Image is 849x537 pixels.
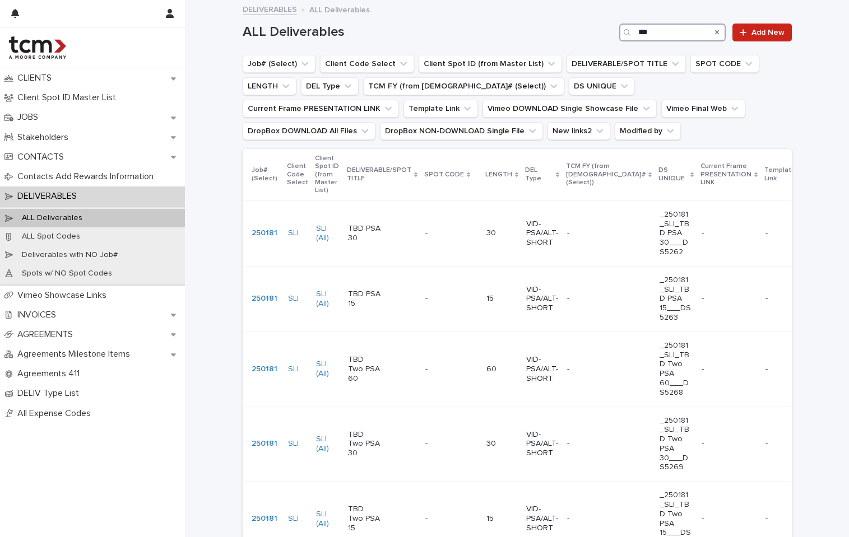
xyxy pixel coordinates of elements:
[766,292,770,303] p: -
[567,55,686,73] button: DELIVERABLE/SPOT TITLE
[419,55,562,73] button: Client Spot ID (from Master List)
[13,171,163,182] p: Contacts Add Rewards Information
[13,408,100,419] p: All Expense Codes
[567,514,600,524] p: -
[425,512,430,524] p: -
[569,77,635,95] button: DS UNIQUE
[732,24,791,41] a: Add New
[243,24,615,40] h1: ALL Deliverables
[702,512,706,524] p: -
[766,437,770,449] p: -
[425,362,430,374] p: -
[309,3,370,15] p: ALL Deliverables
[567,294,600,303] p: -
[13,250,127,260] p: Deliverables with NO Job#
[526,505,558,533] p: VID-PSA/ALT-SHORT
[567,439,600,449] p: -
[287,160,308,189] p: Client Code Select
[363,77,564,95] button: TCM FY (from Job# (Select))
[301,77,359,95] button: DEL Type
[567,365,600,374] p: -
[526,430,558,458] p: VID-PSA/ALT-SHORT
[348,505,381,533] p: TBD Two PSA 15
[288,365,299,374] a: SLI
[288,228,299,238] a: SLI
[658,164,688,185] p: DS UNIQUE
[316,435,339,454] a: SLI (All)
[13,310,65,320] p: INVOICES
[425,292,430,303] p: -
[252,365,277,374] a: 250181
[13,191,86,202] p: DELIVERABLES
[751,29,785,36] span: Add New
[288,514,299,524] a: SLI
[483,100,657,118] button: Vimeo DOWNLOAD Single Showcase File
[13,388,88,399] p: DELIV Type List
[243,2,297,15] a: DELIVERABLES
[485,169,512,181] p: LENGTH
[252,294,277,303] a: 250181
[424,169,464,181] p: SPOT CODE
[243,122,375,140] button: DropBox DOWNLOAD All Files
[252,514,277,524] a: 250181
[526,285,558,313] p: VID-PSA/ALT-SHORT
[13,213,91,223] p: ALL Deliverables
[13,112,47,123] p: JOBS
[13,290,115,301] p: Vimeo Showcase Links
[661,100,745,118] button: Vimeo Final Web
[243,77,296,95] button: LENGTH
[486,294,517,303] p: 15
[13,132,77,143] p: Stakeholders
[526,220,558,248] p: VID-PSA/ALT-SHORT
[702,226,706,238] p: -
[13,269,121,278] p: Spots w/ NO Spot Codes
[486,365,517,374] p: 60
[13,329,82,340] p: AGREEMENTS
[243,55,316,73] button: Job# (Select)
[13,368,89,379] p: Agreements 411
[13,92,125,103] p: Client Spot ID Master List
[567,228,600,238] p: -
[380,122,543,140] button: DropBox NON-DOWNLOAD Single File
[347,164,411,185] p: DELIVERABLE/SPOT TITLE
[348,430,381,458] p: TBD Two PSA 30
[425,437,430,449] p: -
[660,210,693,257] p: _250181_SLI_TBD PSA 30___DS5262
[13,232,89,241] p: ALL Spot Codes
[615,122,681,140] button: Modified by
[702,437,706,449] p: -
[700,160,751,189] p: Current Frame PRESENTATION LINK
[526,355,558,383] p: VID-PSA/ALT-SHORT
[486,228,517,238] p: 30
[348,355,381,383] p: TBD Two PSA 60
[660,416,693,473] p: _250181_SLI_TBD Two PSA 30___DS5269
[315,152,340,197] p: Client Spot ID (from Master List)
[660,275,693,323] p: _250181_SLI_TBD PSA 15___DS5263
[486,514,517,524] p: 15
[566,160,646,189] p: TCM FY (from [DEMOGRAPHIC_DATA]# (Select))
[252,228,277,238] a: 250181
[243,100,399,118] button: Current Frame PRESENTATION LINK
[252,164,280,185] p: Job# (Select)
[766,512,770,524] p: -
[702,362,706,374] p: -
[660,341,693,398] p: _250181_SLI_TBD Two PSA 60___DS5268
[764,164,796,185] p: Template Link
[348,224,381,243] p: TBD PSA 30
[316,224,339,243] a: SLI (All)
[348,289,381,309] p: TBD PSA 15
[13,349,139,359] p: Agreements Milestone Items
[702,292,706,303] p: -
[316,289,339,309] a: SLI (All)
[690,55,759,73] button: SPOT CODE
[619,24,726,41] input: Search
[316,359,339,379] a: SLI (All)
[403,100,478,118] button: Template Link
[13,73,61,83] p: CLIENTS
[9,36,66,59] img: 4hMmSqQkux38exxPVZHQ
[548,122,610,140] button: New links2
[252,439,277,449] a: 250181
[766,226,770,238] p: -
[320,55,414,73] button: Client Code Select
